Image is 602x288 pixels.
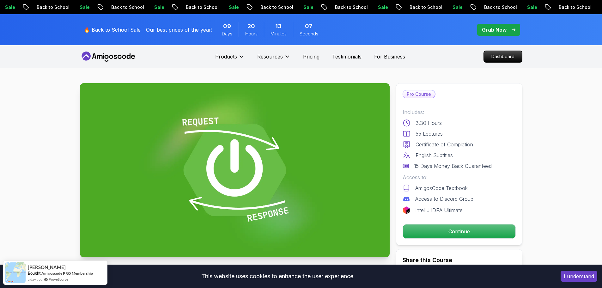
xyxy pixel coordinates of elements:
span: Days [222,31,232,37]
img: jetbrains logo [403,206,410,214]
p: Back to School [538,4,581,10]
p: Grab Now [482,26,507,34]
a: For Business [374,53,405,60]
p: Pro Course [403,90,435,98]
p: AmigosCode Textbook [415,184,468,192]
span: a day ago [28,277,42,282]
p: Sale [209,4,229,10]
p: Sale [432,4,453,10]
img: building-apis-with-spring-boot_thumbnail [80,83,390,257]
p: Back to School [464,4,507,10]
p: English Subtitles [416,151,453,159]
p: Products [215,53,237,60]
p: 55 Lectures [416,130,443,138]
p: Sale [581,4,602,10]
p: Back to School [389,4,432,10]
p: 3.30 Hours [416,119,442,127]
p: Back to School [315,4,358,10]
h2: Share this Course [403,256,516,265]
img: provesource social proof notification image [5,262,26,283]
span: 7 Seconds [305,22,313,31]
span: Seconds [300,31,318,37]
span: 9 Days [223,22,231,31]
button: Continue [403,224,516,239]
p: Access to Discord Group [415,195,473,203]
span: 13 Minutes [275,22,282,31]
a: Pricing [303,53,319,60]
p: IntelliJ IDEA Ultimate [415,206,463,214]
p: Sale [358,4,378,10]
button: Accept cookies [561,271,597,282]
p: Access to: [403,174,516,181]
span: [PERSON_NAME] [28,265,66,270]
p: Back to School [240,4,283,10]
p: Back to School [91,4,134,10]
span: 20 Hours [247,22,255,31]
p: Back to School [16,4,59,10]
p: Back to School [166,4,209,10]
a: Testimonials [332,53,362,60]
span: Minutes [271,31,287,37]
p: Dashboard [484,51,522,62]
button: Products [215,53,245,65]
p: Sale [59,4,80,10]
p: Sale [134,4,154,10]
p: Includes: [403,108,516,116]
button: Resources [257,53,290,65]
p: 15 Days Money Back Guaranteed [414,162,492,170]
div: This website uses cookies to enhance the user experience. [5,269,551,283]
span: Bought [28,271,41,276]
p: Sale [283,4,303,10]
p: Continue [403,224,515,238]
p: Sale [507,4,527,10]
a: ProveSource [49,277,68,282]
p: Certificate of Completion [416,141,473,148]
p: 🔥 Back to School Sale - Our best prices of the year! [84,26,212,34]
a: Dashboard [483,51,522,63]
p: Resources [257,53,283,60]
a: Amigoscode PRO Membership [41,271,93,276]
span: Hours [245,31,258,37]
